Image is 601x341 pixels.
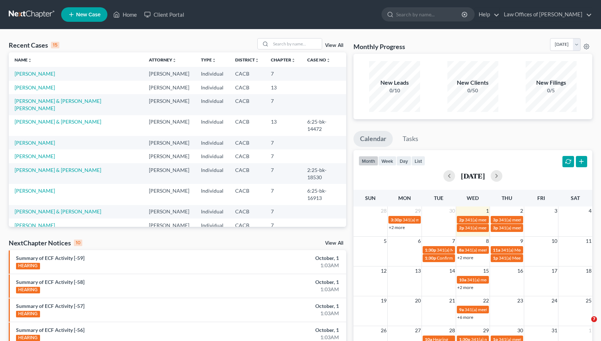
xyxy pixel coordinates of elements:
[195,184,229,205] td: Individual
[396,156,411,166] button: day
[378,156,396,166] button: week
[195,136,229,149] td: Individual
[301,163,346,184] td: 2:25-bk-18530
[526,87,577,94] div: 0/5
[16,311,40,317] div: HEARING
[576,316,594,334] iframe: Intercom live chat
[271,39,322,49] input: Search by name...
[403,217,431,222] span: 341(a) meeting
[482,296,490,305] span: 22
[229,163,265,184] td: CACB
[172,58,177,63] i: unfold_more
[16,263,40,269] div: HEARING
[271,57,296,63] a: Chapterunfold_more
[16,303,84,309] a: Summary of ECF Activity [-57]
[448,206,456,215] span: 30
[143,163,195,184] td: [PERSON_NAME]
[195,205,229,218] td: Individual
[229,67,265,80] td: CACB
[236,278,339,286] div: October, 1
[326,58,331,63] i: unfold_more
[201,57,216,63] a: Typeunfold_more
[236,254,339,262] div: October, 1
[229,205,265,218] td: CACB
[414,296,422,305] span: 20
[411,156,425,166] button: list
[15,119,101,125] a: [PERSON_NAME] & [PERSON_NAME]
[414,266,422,275] span: 13
[398,195,411,201] span: Mon
[235,57,259,63] a: Districtunfold_more
[447,79,498,87] div: New Clients
[359,156,378,166] button: month
[141,8,188,21] a: Client Portal
[236,302,339,310] div: October, 1
[417,237,422,245] span: 6
[551,237,558,245] span: 10
[195,218,229,232] td: Individual
[585,237,592,245] span: 11
[485,237,490,245] span: 8
[195,67,229,80] td: Individual
[457,255,473,260] a: +2 more
[383,237,387,245] span: 5
[265,218,301,232] td: 7
[15,153,55,159] a: [PERSON_NAME]
[585,266,592,275] span: 18
[15,188,55,194] a: [PERSON_NAME]
[265,163,301,184] td: 7
[236,262,339,269] div: 1:03AM
[493,255,498,261] span: 1p
[396,131,425,147] a: Tasks
[325,43,343,48] a: View All
[325,241,343,246] a: View All
[519,237,524,245] span: 9
[551,266,558,275] span: 17
[447,87,498,94] div: 0/50
[212,58,216,63] i: unfold_more
[414,206,422,215] span: 29
[437,255,479,261] span: Confirmation Hearing
[551,326,558,335] span: 31
[15,84,55,91] a: [PERSON_NAME]
[437,247,466,253] span: 341(a) Meeting
[414,326,422,335] span: 27
[380,206,387,215] span: 28
[461,172,485,180] h2: [DATE]
[229,115,265,136] td: CACB
[475,8,499,21] a: Help
[291,58,296,63] i: unfold_more
[265,81,301,94] td: 13
[255,58,259,63] i: unfold_more
[229,94,265,115] td: CACB
[195,81,229,94] td: Individual
[15,71,55,77] a: [PERSON_NAME]
[369,79,420,87] div: New Leads
[16,279,84,285] a: Summary of ECF Activity [-58]
[493,225,498,230] span: 3p
[16,287,40,293] div: HEARING
[434,195,443,201] span: Tue
[526,79,577,87] div: New Filings
[465,225,494,230] span: 341(a) meeting
[482,266,490,275] span: 15
[149,57,177,63] a: Attorneyunfold_more
[51,42,59,48] div: 15
[448,326,456,335] span: 28
[485,206,490,215] span: 1
[143,149,195,163] td: [PERSON_NAME]
[391,217,402,222] span: 3:30p
[425,255,436,261] span: 1:30p
[9,238,82,247] div: NextChapter Notices
[591,316,597,322] span: 7
[15,57,32,63] a: Nameunfold_more
[585,296,592,305] span: 25
[588,206,592,215] span: 4
[265,136,301,149] td: 7
[380,296,387,305] span: 19
[493,217,498,222] span: 3p
[143,136,195,149] td: [PERSON_NAME]
[396,8,463,21] input: Search by name...
[265,205,301,218] td: 7
[501,247,530,253] span: 341(a) Meeting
